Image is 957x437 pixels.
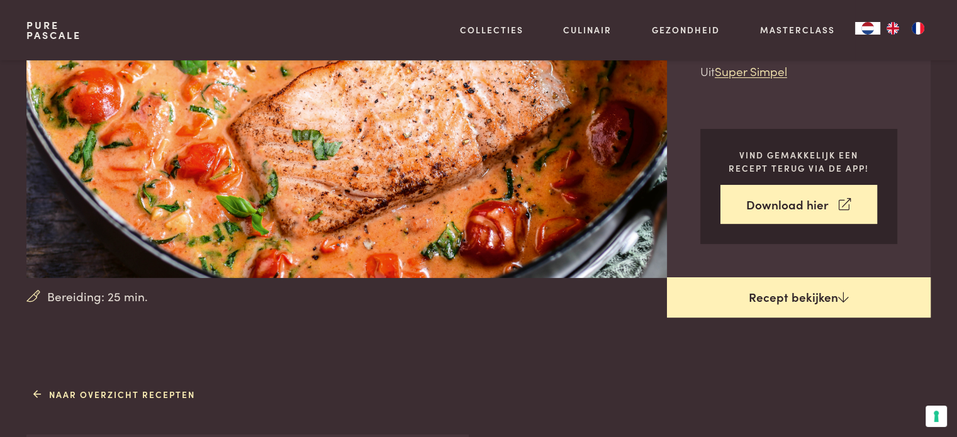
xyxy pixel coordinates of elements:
a: Collecties [460,23,523,36]
div: Language [855,22,880,35]
a: FR [905,22,931,35]
a: Download hier [720,185,877,224]
ul: Language list [880,22,931,35]
a: Recept bekijken [667,277,931,318]
a: EN [880,22,905,35]
a: Culinair [563,23,612,36]
span: Bereiding: 25 min. [47,287,148,306]
p: Uit [700,62,897,80]
a: Naar overzicht recepten [33,388,195,401]
a: Gezondheid [652,23,720,36]
a: Masterclass [760,23,835,36]
a: PurePascale [26,20,81,40]
aside: Language selected: Nederlands [855,22,931,35]
p: Vind gemakkelijk een recept terug via de app! [720,148,877,174]
a: Super Simpel [715,62,787,79]
button: Uw voorkeuren voor toestemming voor trackingtechnologieën [926,406,947,427]
a: NL [855,22,880,35]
